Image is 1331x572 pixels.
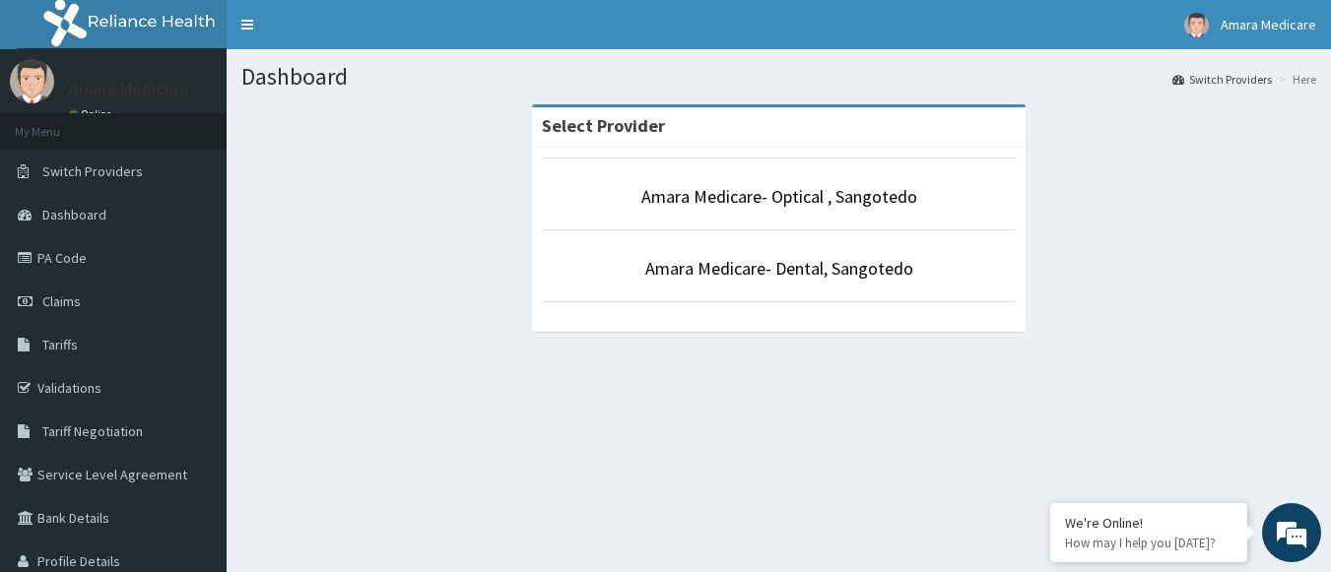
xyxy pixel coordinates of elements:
strong: Select Provider [542,114,665,137]
span: Switch Providers [42,162,143,180]
li: Here [1274,71,1316,88]
span: Tariffs [42,336,78,353]
a: Switch Providers [1172,71,1272,88]
span: Tariff Negotiation [42,422,143,440]
span: Dashboard [42,206,106,223]
a: Amara Medicare- Optical , Sangotedo [641,185,917,208]
h1: Dashboard [241,64,1316,90]
img: User Image [10,59,54,103]
a: Online [69,107,116,121]
div: We're Online! [1065,514,1232,532]
span: Amara Medicare [1221,16,1316,33]
span: Claims [42,292,81,310]
p: How may I help you today? [1065,535,1232,551]
p: Amara Medicare [69,80,189,97]
a: Amara Medicare- Dental, Sangotedo [645,257,913,280]
img: User Image [1184,13,1209,37]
